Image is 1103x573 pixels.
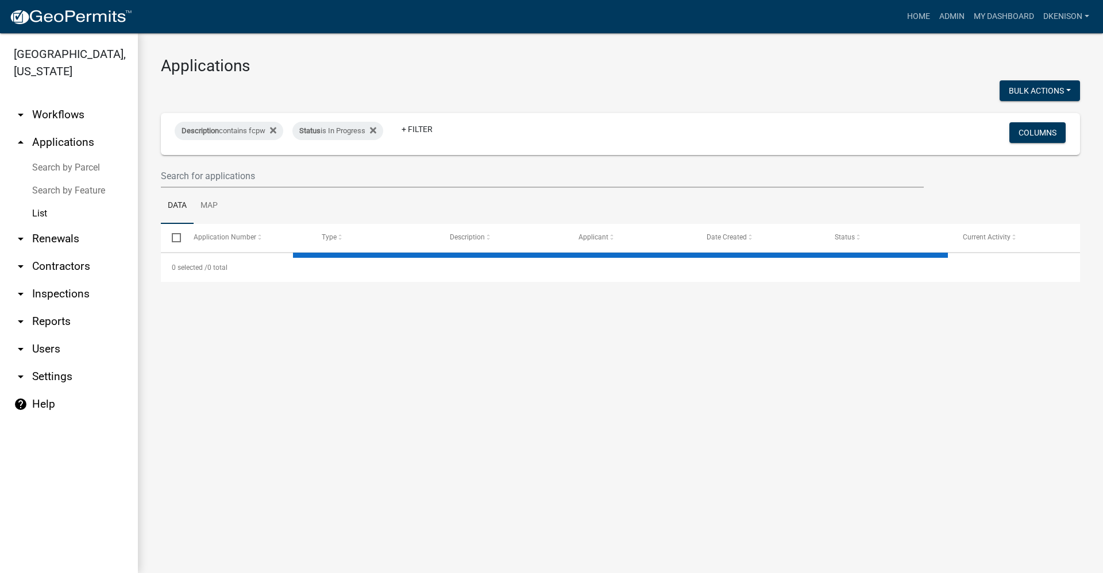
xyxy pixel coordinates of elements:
[1009,122,1066,143] button: Columns
[952,224,1080,251] datatable-header-cell: Current Activity
[14,342,28,356] i: arrow_drop_down
[161,253,1080,282] div: 0 total
[696,224,824,251] datatable-header-cell: Date Created
[1039,6,1094,28] a: dkenison
[568,224,696,251] datatable-header-cell: Applicant
[935,6,969,28] a: Admin
[161,164,924,188] input: Search for applications
[707,233,747,241] span: Date Created
[14,287,28,301] i: arrow_drop_down
[299,126,321,135] span: Status
[161,56,1080,76] h3: Applications
[963,233,1011,241] span: Current Activity
[14,135,28,149] i: arrow_drop_up
[450,233,485,241] span: Description
[14,232,28,246] i: arrow_drop_down
[172,264,207,272] span: 0 selected /
[14,260,28,273] i: arrow_drop_down
[824,224,952,251] datatable-header-cell: Status
[14,370,28,384] i: arrow_drop_down
[439,224,568,251] datatable-header-cell: Description
[161,188,194,224] a: Data
[182,126,219,135] span: Description
[183,224,311,251] datatable-header-cell: Application Number
[579,233,608,241] span: Applicant
[292,122,383,140] div: is In Progress
[175,122,283,140] div: contains fcpw
[14,397,28,411] i: help
[835,233,855,241] span: Status
[311,224,439,251] datatable-header-cell: Type
[14,315,28,328] i: arrow_drop_down
[322,233,337,241] span: Type
[14,108,28,122] i: arrow_drop_down
[194,233,257,241] span: Application Number
[161,224,183,251] datatable-header-cell: Select
[903,6,935,28] a: Home
[969,6,1039,28] a: My Dashboard
[392,119,442,140] a: + Filter
[1000,80,1080,101] button: Bulk Actions
[194,188,225,224] a: Map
